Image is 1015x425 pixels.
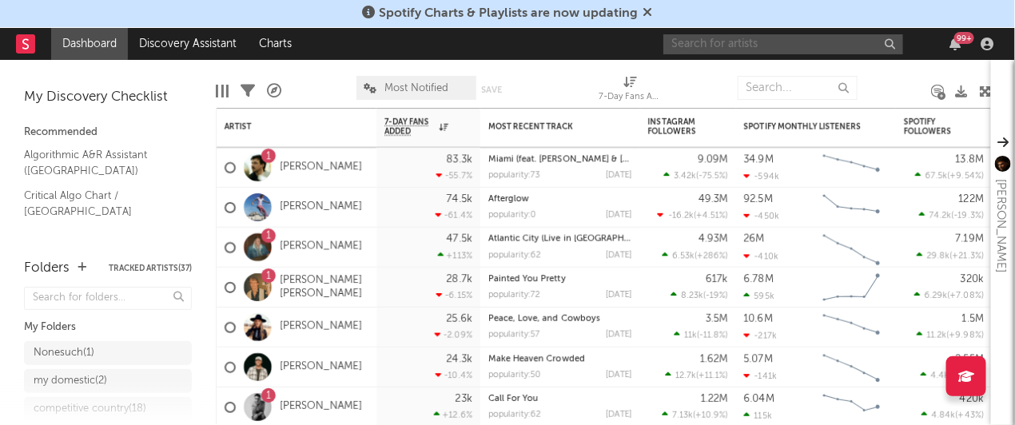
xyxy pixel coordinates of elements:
div: 122M [959,194,984,205]
span: -75.5 % [699,172,726,181]
a: [PERSON_NAME] Assistant / [GEOGRAPHIC_DATA] [24,228,176,260]
div: 25.6k [447,314,472,324]
a: Painted You Pretty [488,275,566,284]
a: Call For You [488,395,539,403]
span: 29.8k [927,252,950,260]
span: -11.8 % [699,332,726,340]
span: 74.2k [929,212,952,220]
a: Peace, Love, and Cowboys [488,315,600,324]
a: [PERSON_NAME] [280,240,362,254]
span: Spotify Charts & Playlists are now updating [380,7,639,20]
div: Instagram Followers [648,117,704,137]
div: 13.8M [956,154,984,165]
span: +7.08 % [950,292,981,300]
div: ( ) [658,210,728,220]
svg: Chart title [816,228,887,268]
input: Search for folders... [24,287,192,310]
div: [DATE] [606,251,632,260]
div: 26M [744,234,765,244]
div: popularity: 73 [488,171,540,180]
div: popularity: 57 [488,331,540,340]
a: Charts [248,28,303,60]
div: 99 + [954,32,974,44]
span: 8.23k [681,292,703,300]
span: +43 % [958,411,981,420]
div: -217k [744,331,777,341]
span: +9.98 % [949,332,981,340]
div: ( ) [665,370,728,380]
div: 9.09M [698,154,728,165]
div: Nonesuch ( 1 ) [34,344,94,363]
a: Critical Algo Chart / [GEOGRAPHIC_DATA] [24,187,176,220]
div: -410k [744,251,778,261]
div: Make Heaven Crowded [488,355,632,363]
div: 5.07M [744,354,773,364]
div: [DATE] [606,291,632,300]
div: -450k [744,211,779,221]
span: +21.3 % [953,252,981,260]
div: Filters [241,68,255,114]
a: Discovery Assistant [128,28,248,60]
a: [PERSON_NAME] [PERSON_NAME] [280,274,368,301]
div: ( ) [919,210,984,220]
div: Most Recent Track [488,122,608,132]
div: 1.22M [701,394,728,404]
div: 34.9M [744,154,774,165]
div: -61.4 % [436,210,472,220]
span: 6.29k [925,292,948,300]
svg: Chart title [816,148,887,188]
a: [PERSON_NAME] [280,320,362,334]
div: -141k [744,371,777,381]
svg: Chart title [816,348,887,387]
div: 115k [744,411,772,421]
span: +286 % [697,252,726,260]
div: 420k [960,394,984,404]
div: ( ) [662,250,728,260]
span: -19.3 % [954,212,981,220]
div: Call For You [488,395,632,403]
a: [PERSON_NAME] [280,201,362,214]
div: [DATE] [606,171,632,180]
div: -6.15 % [436,290,472,300]
div: 7-Day Fans Added (7-Day Fans Added) [599,68,663,114]
a: my domestic(2) [24,369,192,393]
div: -10.4 % [436,370,472,380]
div: Atlantic City (Live in Jersey) [feat. Bruce Springsteen and Kings of Leon] [488,235,632,244]
div: ( ) [921,410,984,420]
span: -19 % [706,292,726,300]
div: 7.19M [956,234,984,244]
div: 47.5k [447,234,472,244]
div: Afterglow [488,195,632,204]
div: Folders [24,259,70,278]
div: -55.7 % [436,170,472,181]
div: Painted You Pretty [488,275,632,284]
div: Recommended [24,123,192,142]
a: Miami (feat. [PERSON_NAME] & [PERSON_NAME]) [488,155,692,164]
span: 11k [684,332,697,340]
div: 3.5M [706,314,728,324]
a: Dashboard [51,28,128,60]
div: popularity: 0 [488,211,536,220]
div: ( ) [914,290,984,300]
div: ( ) [671,290,728,300]
input: Search... [738,76,858,100]
div: 6.04M [744,394,774,404]
div: Edit Columns [216,68,229,114]
div: A&R Pipeline [267,68,281,114]
button: 99+ [949,38,961,50]
div: ( ) [915,170,984,181]
div: popularity: 62 [488,251,541,260]
a: Nonesuch(1) [24,341,192,365]
div: [PERSON_NAME] [991,179,1010,272]
div: Peace, Love, and Cowboys [488,315,632,324]
button: Tracked Artists(37) [109,264,192,272]
div: [DATE] [606,211,632,220]
a: [PERSON_NAME] [280,161,362,174]
div: 6.78M [744,274,774,284]
div: -2.09 % [435,330,472,340]
span: -16.2k [668,212,694,220]
div: [DATE] [606,371,632,379]
a: competitive country(18) [24,397,192,421]
div: 49.3M [699,194,728,205]
a: Atlantic City (Live in [GEOGRAPHIC_DATA]) [feat. [PERSON_NAME] and [PERSON_NAME]] [488,235,854,244]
